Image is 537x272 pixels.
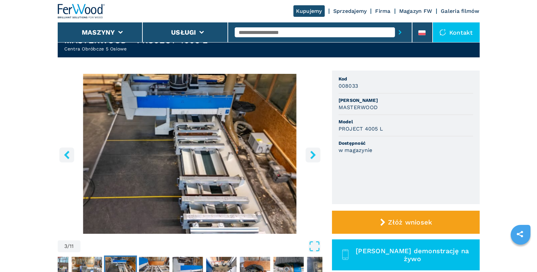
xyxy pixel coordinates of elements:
span: [PERSON_NAME] [339,97,473,104]
h3: 008033 [339,82,358,90]
h3: w magazynie [339,146,373,154]
h3: PROJECT 4005 L [339,125,383,133]
iframe: Chat [509,242,532,267]
span: 3 [64,244,67,249]
span: Model [339,118,473,125]
h2: Centra Obróbcze 5 Osiowe [64,45,208,52]
a: Sprzedajemy [333,8,367,14]
button: Open Fullscreen [82,240,320,252]
button: Usługi [171,28,196,36]
a: Kupujemy [293,5,325,17]
div: Kontakt [433,22,480,42]
button: left-button [59,147,74,162]
span: Złóż wniosek [388,218,432,226]
span: [PERSON_NAME] demonstrację na żywo [353,247,472,263]
span: / [67,244,70,249]
button: right-button [306,147,320,162]
span: Kod [339,76,473,82]
span: 11 [70,244,74,249]
span: Dostępność [339,140,473,146]
a: sharethis [512,226,528,242]
h3: MASTERWOOD [339,104,378,111]
a: Firma [375,8,390,14]
button: [PERSON_NAME] demonstrację na żywo [332,239,480,270]
a: Magazyn FW [399,8,433,14]
div: Go to Slide 3 [58,74,322,234]
img: Ferwood [58,4,105,18]
a: Galeria filmów [441,8,480,14]
button: Złóż wniosek [332,211,480,234]
img: Centra Obróbcze 5 Osiowe MASTERWOOD PROJECT 4005 L [58,74,322,234]
img: Kontakt [439,29,446,36]
button: Maszyny [82,28,115,36]
button: submit-button [395,25,405,40]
